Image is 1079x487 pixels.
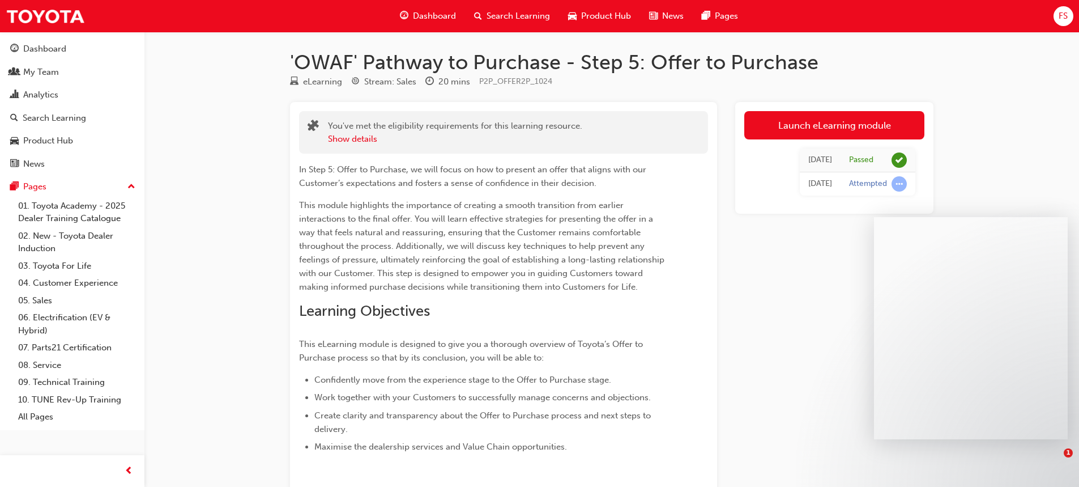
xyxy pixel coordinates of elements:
[892,153,907,168] span: learningRecordVerb_PASS-icon
[299,164,649,188] span: In Step 5: Offer to Purchase, we will focus on how to present an offer that aligns with our Custo...
[10,67,19,78] span: people-icon
[559,5,640,28] a: car-iconProduct Hub
[425,75,470,89] div: Duration
[808,154,832,167] div: Tue Nov 26 2024 17:58:36 GMT+1100 (Australian Eastern Daylight Time)
[23,43,66,56] div: Dashboard
[5,36,140,176] button: DashboardMy TeamAnalyticsSearch LearningProduct HubNews
[23,66,59,79] div: My Team
[14,197,140,227] a: 01. Toyota Academy - 2025 Dealer Training Catalogue
[581,10,631,23] span: Product Hub
[849,155,873,166] div: Passed
[351,75,416,89] div: Stream
[23,158,45,171] div: News
[303,75,342,88] div: eLearning
[14,227,140,257] a: 02. New - Toyota Dealer Induction
[23,112,86,125] div: Search Learning
[474,9,482,23] span: search-icon
[413,10,456,23] span: Dashboard
[5,154,140,175] a: News
[715,10,738,23] span: Pages
[10,113,18,124] span: search-icon
[351,77,360,87] span: target-icon
[314,392,651,403] span: Work together with your Customers to successfully manage concerns and objections.
[5,84,140,105] a: Analytics
[14,357,140,374] a: 08. Service
[290,50,933,75] h1: 'OWAF' Pathway to Purchase - Step 5: Offer to Purchase
[299,339,645,363] span: This eLearning module is designed to give you a thorough overview of Toyota’s Offer to Purchase p...
[874,217,1068,439] iframe: Intercom live chat message
[808,177,832,190] div: Tue Nov 26 2024 17:16:10 GMT+1100 (Australian Eastern Daylight Time)
[640,5,693,28] a: news-iconNews
[892,176,907,192] span: learningRecordVerb_ATTEMPT-icon
[10,159,19,170] span: news-icon
[693,5,747,28] a: pages-iconPages
[5,108,140,129] a: Search Learning
[5,62,140,83] a: My Team
[314,375,611,385] span: Confidently move from the experience stage to the Offer to Purchase stage.
[328,133,377,146] button: Show details
[10,136,19,146] span: car-icon
[23,88,58,101] div: Analytics
[125,464,133,478] span: prev-icon
[14,274,140,292] a: 04. Customer Experience
[10,182,19,192] span: pages-icon
[299,200,667,292] span: This module highlights the importance of creating a smooth transition from earlier interactions t...
[849,179,887,189] div: Attempted
[14,309,140,339] a: 06. Electrification (EV & Hybrid)
[1040,448,1068,476] iframe: Intercom live chat
[308,121,319,134] span: puzzle-icon
[14,408,140,426] a: All Pages
[10,90,19,100] span: chart-icon
[127,180,135,194] span: up-icon
[314,442,567,452] span: Maximise the dealership services and Value Chain opportunities.
[14,257,140,275] a: 03. Toyota For Life
[14,374,140,391] a: 09. Technical Training
[662,10,684,23] span: News
[299,302,430,320] span: Learning Objectives
[744,111,924,139] a: Launch eLearning module
[5,39,140,60] a: Dashboard
[425,77,434,87] span: clock-icon
[479,77,552,86] span: Learning resource code
[328,120,582,145] div: You've met the eligibility requirements for this learning resource.
[14,391,140,409] a: 10. TUNE Rev-Up Training
[23,180,46,193] div: Pages
[649,9,658,23] span: news-icon
[702,9,710,23] span: pages-icon
[14,292,140,310] a: 05. Sales
[400,9,408,23] span: guage-icon
[290,77,298,87] span: learningResourceType_ELEARNING-icon
[465,5,559,28] a: search-iconSearch Learning
[10,44,19,54] span: guage-icon
[314,410,653,434] span: Create clarity and transparency about the Offer to Purchase process and next steps to delivery.
[5,176,140,197] button: Pages
[438,75,470,88] div: 20 mins
[364,75,416,88] div: Stream: Sales
[391,5,465,28] a: guage-iconDashboard
[1059,10,1068,23] span: FS
[14,339,140,357] a: 07. Parts21 Certification
[23,134,73,147] div: Product Hub
[5,130,140,151] a: Product Hub
[1054,6,1073,26] button: FS
[290,75,342,89] div: Type
[6,3,85,29] img: Trak
[487,10,550,23] span: Search Learning
[568,9,577,23] span: car-icon
[1064,448,1073,458] span: 1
